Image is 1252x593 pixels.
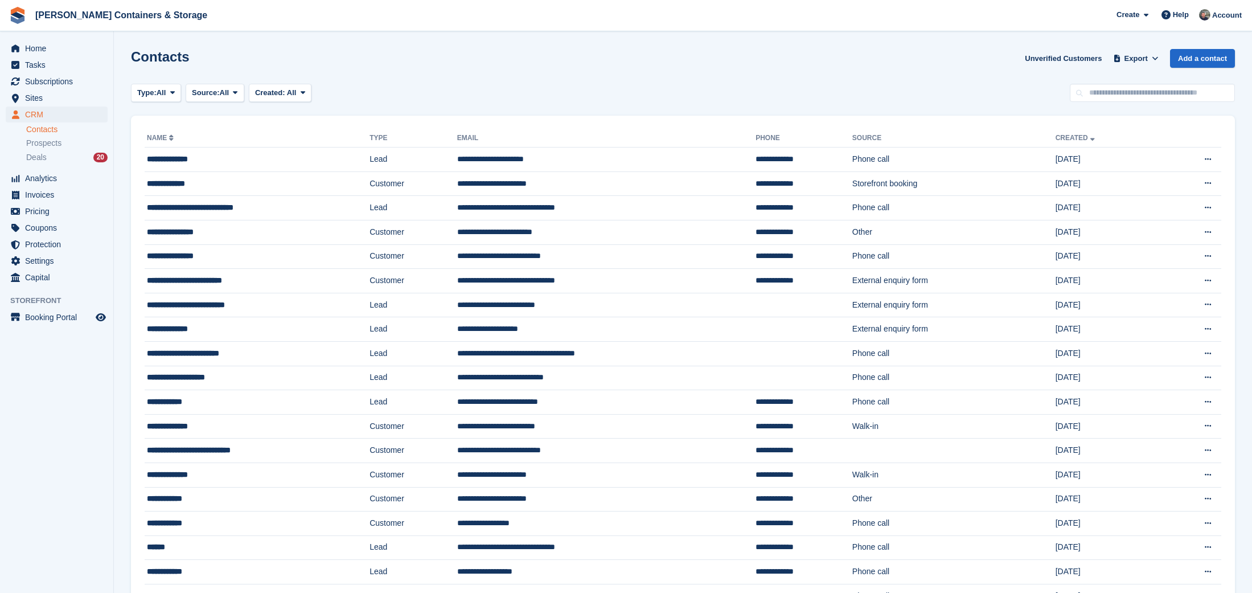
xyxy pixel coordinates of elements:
td: Storefront booking [852,171,1056,196]
td: Customer [370,269,457,293]
span: All [287,88,297,97]
td: Walk-in [852,463,1056,487]
span: All [157,87,166,99]
a: menu [6,253,108,269]
td: [DATE] [1056,414,1161,439]
td: External enquiry form [852,317,1056,342]
img: Adam Greenhalgh [1199,9,1210,21]
div: 20 [93,153,108,162]
td: Phone call [852,244,1056,269]
td: [DATE] [1056,317,1161,342]
td: Lead [370,293,457,317]
a: menu [6,309,108,325]
td: [DATE] [1056,390,1161,415]
a: menu [6,73,108,89]
button: Type: All [131,84,181,103]
td: [DATE] [1056,535,1161,560]
td: Walk-in [852,414,1056,439]
button: Created: All [249,84,311,103]
td: Other [852,487,1056,512]
td: [DATE] [1056,439,1161,463]
td: [DATE] [1056,487,1161,512]
td: Phone call [852,341,1056,366]
span: Account [1212,10,1242,21]
a: menu [6,236,108,252]
td: Phone call [852,535,1056,560]
td: [DATE] [1056,244,1161,269]
a: menu [6,107,108,122]
a: Deals 20 [26,152,108,163]
th: Type [370,129,457,148]
img: stora-icon-8386f47178a22dfd0bd8f6a31ec36ba5ce8667c1dd55bd0f319d3a0aa187defe.svg [9,7,26,24]
td: External enquiry form [852,293,1056,317]
td: Lead [370,341,457,366]
span: Created: [255,88,285,97]
a: Name [147,134,176,142]
td: [DATE] [1056,293,1161,317]
button: Source: All [186,84,244,103]
a: Preview store [94,310,108,324]
td: [DATE] [1056,196,1161,220]
span: Prospects [26,138,61,149]
td: Phone call [852,560,1056,584]
td: Phone call [852,196,1056,220]
td: Other [852,220,1056,244]
td: Customer [370,244,457,269]
span: Export [1124,53,1148,64]
span: Coupons [25,220,93,236]
span: All [220,87,229,99]
a: menu [6,40,108,56]
span: Analytics [25,170,93,186]
span: Source: [192,87,219,99]
span: Help [1173,9,1189,21]
td: Customer [370,463,457,487]
a: Created [1056,134,1097,142]
a: Contacts [26,124,108,135]
span: Type: [137,87,157,99]
td: Customer [370,414,457,439]
td: Customer [370,220,457,244]
td: [DATE] [1056,220,1161,244]
span: Sites [25,90,93,106]
a: menu [6,269,108,285]
td: [DATE] [1056,366,1161,390]
a: [PERSON_NAME] Containers & Storage [31,6,212,24]
td: [DATE] [1056,148,1161,172]
span: Home [25,40,93,56]
td: [DATE] [1056,171,1161,196]
a: Prospects [26,137,108,149]
span: Deals [26,152,47,163]
span: Settings [25,253,93,269]
a: menu [6,170,108,186]
td: Lead [370,366,457,390]
td: [DATE] [1056,463,1161,487]
td: Customer [370,487,457,512]
th: Phone [756,129,852,148]
a: Unverified Customers [1020,49,1106,68]
span: Invoices [25,187,93,203]
button: Export [1111,49,1161,68]
td: Customer [370,512,457,536]
td: Lead [370,196,457,220]
td: Phone call [852,390,1056,415]
td: [DATE] [1056,560,1161,584]
td: Lead [370,535,457,560]
td: [DATE] [1056,512,1161,536]
a: menu [6,57,108,73]
td: [DATE] [1056,341,1161,366]
h1: Contacts [131,49,190,64]
a: menu [6,187,108,203]
span: Storefront [10,295,113,306]
td: Phone call [852,512,1056,536]
span: Protection [25,236,93,252]
a: menu [6,90,108,106]
td: [DATE] [1056,269,1161,293]
td: Lead [370,148,457,172]
th: Email [457,129,756,148]
td: Customer [370,171,457,196]
td: Phone call [852,148,1056,172]
a: menu [6,203,108,219]
span: Pricing [25,203,93,219]
td: Customer [370,439,457,463]
span: Booking Portal [25,309,93,325]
